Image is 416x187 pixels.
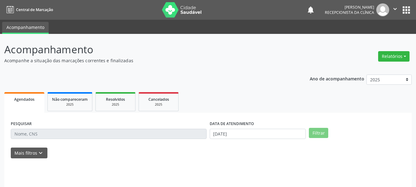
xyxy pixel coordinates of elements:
button: apps [401,5,412,15]
button: Relatórios [378,51,410,62]
span: Central de Marcação [16,7,53,12]
span: Cancelados [148,97,169,102]
p: Acompanhe a situação das marcações correntes e finalizadas [4,57,289,64]
a: Central de Marcação [4,5,53,15]
i: keyboard_arrow_down [37,150,44,157]
span: Resolvidos [106,97,125,102]
input: Selecione um intervalo [210,129,306,139]
input: Nome, CNS [11,129,207,139]
p: Ano de acompanhamento [310,75,364,82]
span: Agendados [14,97,34,102]
label: DATA DE ATENDIMENTO [210,119,254,129]
a: Acompanhamento [2,22,49,34]
p: Acompanhamento [4,42,289,57]
img: img [376,3,389,16]
label: PESQUISAR [11,119,32,129]
div: 2025 [100,102,131,107]
div: [PERSON_NAME] [325,5,374,10]
button: Filtrar [309,128,328,138]
div: 2025 [143,102,174,107]
button: notifications [306,6,315,14]
span: Recepcionista da clínica [325,10,374,15]
button: Mais filtroskeyboard_arrow_down [11,148,47,158]
span: Não compareceram [52,97,88,102]
div: 2025 [52,102,88,107]
button:  [389,3,401,16]
i:  [392,6,398,12]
